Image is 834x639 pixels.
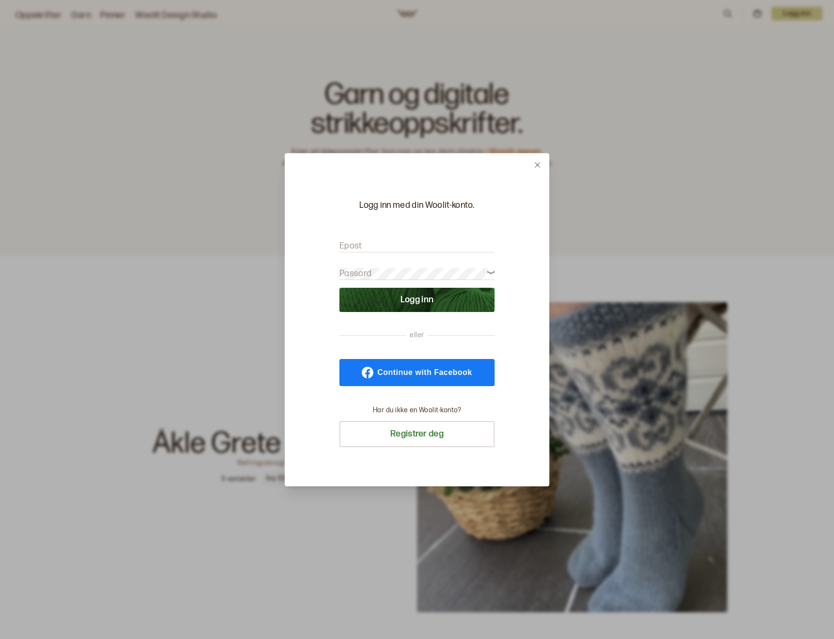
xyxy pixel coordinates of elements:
[339,421,495,447] button: Registrer deg
[406,330,428,340] span: eller
[339,200,495,211] p: Logg inn med din Woolit-konto.
[339,268,371,280] label: Passord
[339,359,495,386] a: Continue with Facebook
[339,288,495,312] button: Logg inn
[377,369,472,376] span: Continue with Facebook
[339,240,362,252] label: Epost
[373,405,461,415] p: Har du ikke en Woolit-konto?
